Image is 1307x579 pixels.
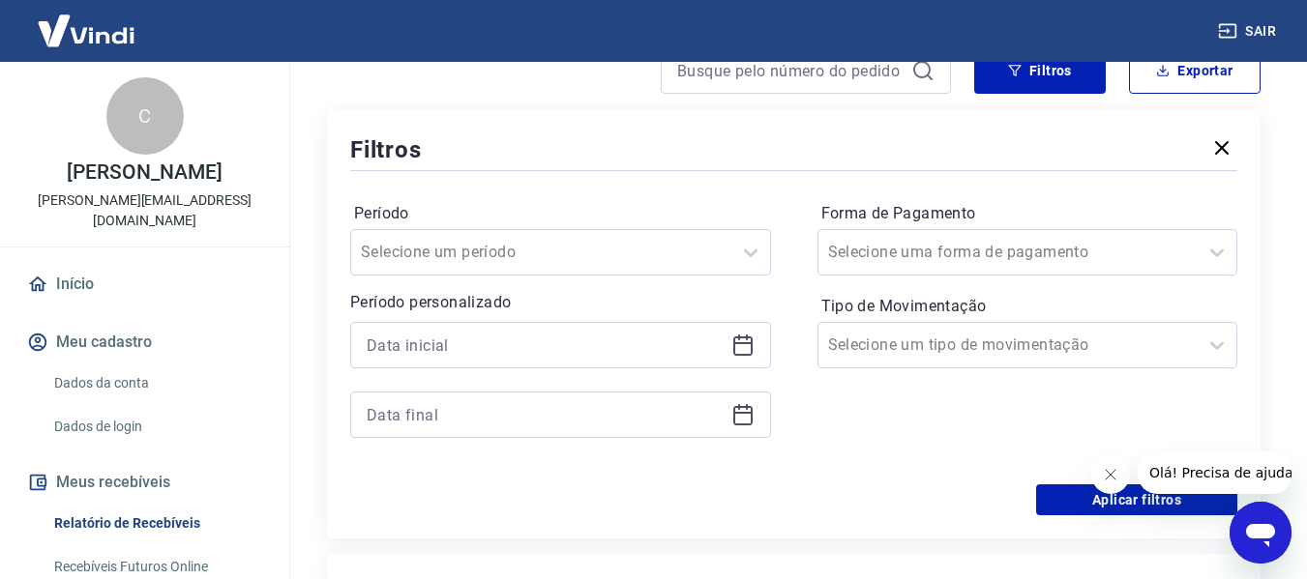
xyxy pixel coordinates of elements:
[67,162,222,183] p: [PERSON_NAME]
[677,56,904,85] input: Busque pelo número do pedido
[12,14,163,29] span: Olá! Precisa de ajuda?
[1138,451,1292,494] iframe: Mensagem da empresa
[974,47,1106,94] button: Filtros
[350,134,422,165] h5: Filtros
[46,363,266,403] a: Dados da conta
[350,291,771,314] p: Período personalizado
[821,202,1234,225] label: Forma de Pagamento
[1036,484,1237,515] button: Aplicar filtros
[354,202,767,225] label: Período
[1129,47,1261,94] button: Exportar
[23,1,149,60] img: Vindi
[1230,502,1292,564] iframe: Botão para abrir a janela de mensagens
[15,190,274,231] p: [PERSON_NAME][EMAIL_ADDRESS][DOMAIN_NAME]
[23,263,266,305] a: Início
[1214,14,1284,49] button: Sair
[23,321,266,363] button: Meu cadastro
[1091,455,1130,494] iframe: Fechar mensagem
[821,295,1234,318] label: Tipo de Movimentação
[367,400,724,429] input: Data final
[23,461,266,504] button: Meus recebíveis
[106,77,184,155] div: C
[46,407,266,447] a: Dados de login
[46,504,266,543] a: Relatório de Recebíveis
[367,331,724,360] input: Data inicial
